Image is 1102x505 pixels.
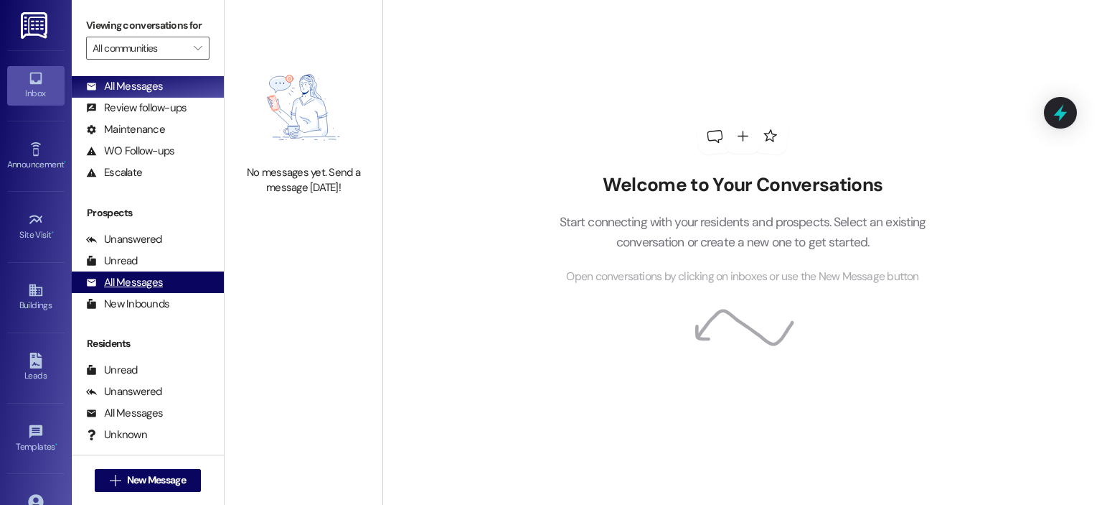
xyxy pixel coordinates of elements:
h2: Welcome to Your Conversations [537,174,948,197]
a: Inbox [7,66,65,105]
button: New Message [95,469,201,492]
div: Residents [72,336,224,351]
div: New Inbounds [86,297,169,312]
span: • [64,157,66,167]
div: All Messages [86,79,163,94]
div: Unanswered [86,384,162,399]
p: Start connecting with your residents and prospects. Select an existing conversation or create a n... [537,212,948,253]
input: All communities [93,37,187,60]
img: ResiDesk Logo [21,12,50,39]
a: Site Visit • [7,208,65,246]
span: New Message [127,473,186,488]
img: empty-state [240,57,367,158]
i:  [194,42,202,54]
div: WO Follow-ups [86,144,174,159]
span: • [52,228,54,238]
div: All Messages [86,275,163,290]
div: All Messages [86,406,163,421]
div: Maintenance [86,122,165,137]
div: Prospects [72,205,224,221]
div: Unread [86,254,138,269]
span: Open conversations by clicking on inboxes or use the New Message button [566,268,918,286]
span: • [55,440,57,450]
i:  [110,475,121,486]
a: Leads [7,348,65,387]
div: Escalate [86,165,142,180]
a: Buildings [7,278,65,317]
div: Unread [86,363,138,378]
div: No messages yet. Send a message [DATE]! [240,165,367,196]
label: Viewing conversations for [86,14,209,37]
a: Templates • [7,420,65,458]
div: Review follow-ups [86,101,187,116]
div: Unanswered [86,232,162,247]
div: Unknown [86,427,147,443]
